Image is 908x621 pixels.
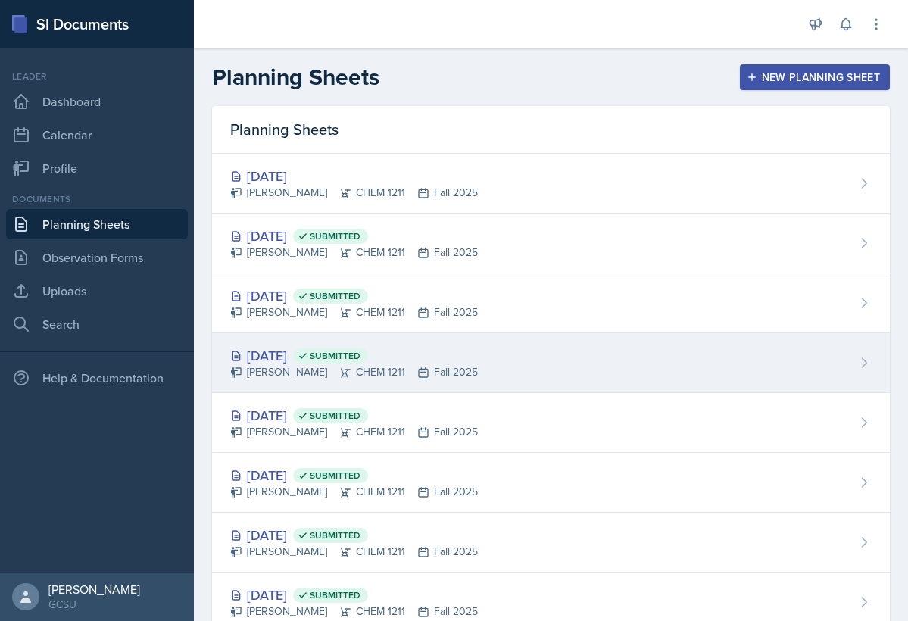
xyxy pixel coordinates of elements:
[750,71,880,83] div: New Planning Sheet
[212,64,379,91] h2: Planning Sheets
[310,350,360,362] span: Submitted
[212,453,890,513] a: [DATE] Submitted [PERSON_NAME]CHEM 1211Fall 2025
[230,585,478,605] div: [DATE]
[230,166,478,186] div: [DATE]
[212,333,890,393] a: [DATE] Submitted [PERSON_NAME]CHEM 1211Fall 2025
[6,86,188,117] a: Dashboard
[212,273,890,333] a: [DATE] Submitted [PERSON_NAME]CHEM 1211Fall 2025
[310,589,360,601] span: Submitted
[310,290,360,302] span: Submitted
[48,582,140,597] div: [PERSON_NAME]
[230,345,478,366] div: [DATE]
[6,309,188,339] a: Search
[230,185,478,201] div: [PERSON_NAME] CHEM 1211 Fall 2025
[230,226,478,246] div: [DATE]
[48,597,140,612] div: GCSU
[6,242,188,273] a: Observation Forms
[230,544,478,560] div: [PERSON_NAME] CHEM 1211 Fall 2025
[6,276,188,306] a: Uploads
[230,405,478,426] div: [DATE]
[6,153,188,183] a: Profile
[230,465,478,485] div: [DATE]
[740,64,890,90] button: New Planning Sheet
[310,529,360,541] span: Submitted
[212,154,890,214] a: [DATE] [PERSON_NAME]CHEM 1211Fall 2025
[212,214,890,273] a: [DATE] Submitted [PERSON_NAME]CHEM 1211Fall 2025
[212,106,890,154] div: Planning Sheets
[6,192,188,206] div: Documents
[230,604,478,619] div: [PERSON_NAME] CHEM 1211 Fall 2025
[6,209,188,239] a: Planning Sheets
[230,286,478,306] div: [DATE]
[6,120,188,150] a: Calendar
[310,230,360,242] span: Submitted
[230,304,478,320] div: [PERSON_NAME] CHEM 1211 Fall 2025
[6,363,188,393] div: Help & Documentation
[230,424,478,440] div: [PERSON_NAME] CHEM 1211 Fall 2025
[230,364,478,380] div: [PERSON_NAME] CHEM 1211 Fall 2025
[230,245,478,261] div: [PERSON_NAME] CHEM 1211 Fall 2025
[212,393,890,453] a: [DATE] Submitted [PERSON_NAME]CHEM 1211Fall 2025
[310,410,360,422] span: Submitted
[230,525,478,545] div: [DATE]
[6,70,188,83] div: Leader
[212,513,890,573] a: [DATE] Submitted [PERSON_NAME]CHEM 1211Fall 2025
[230,484,478,500] div: [PERSON_NAME] CHEM 1211 Fall 2025
[310,470,360,482] span: Submitted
